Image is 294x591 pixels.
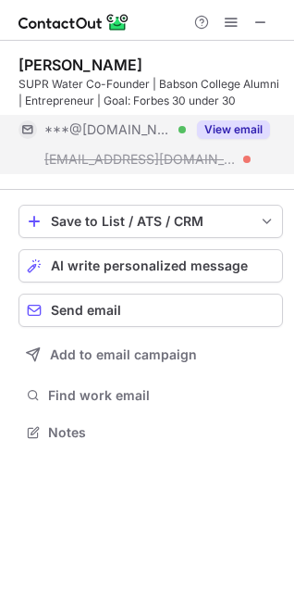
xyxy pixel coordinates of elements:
button: AI write personalized message [18,249,283,283]
span: Add to email campaign [50,347,197,362]
div: Save to List / ATS / CRM [51,214,251,229]
button: Notes [18,420,283,446]
span: AI write personalized message [51,258,248,273]
span: Send email [51,303,121,318]
button: Add to email campaign [18,338,283,371]
div: SUPR Water Co-Founder | Babson College Alumni | Entrepreneur | Goal: Forbes 30 under 30 [18,76,283,109]
button: Send email [18,294,283,327]
button: save-profile-one-click [18,205,283,238]
span: Notes [48,424,276,441]
span: ***@[DOMAIN_NAME] [44,121,172,138]
button: Reveal Button [197,120,270,139]
img: ContactOut v5.3.10 [18,11,129,33]
span: [EMAIL_ADDRESS][DOMAIN_NAME] [44,151,237,168]
div: [PERSON_NAME] [18,56,142,74]
span: Find work email [48,387,276,404]
button: Find work email [18,383,283,409]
